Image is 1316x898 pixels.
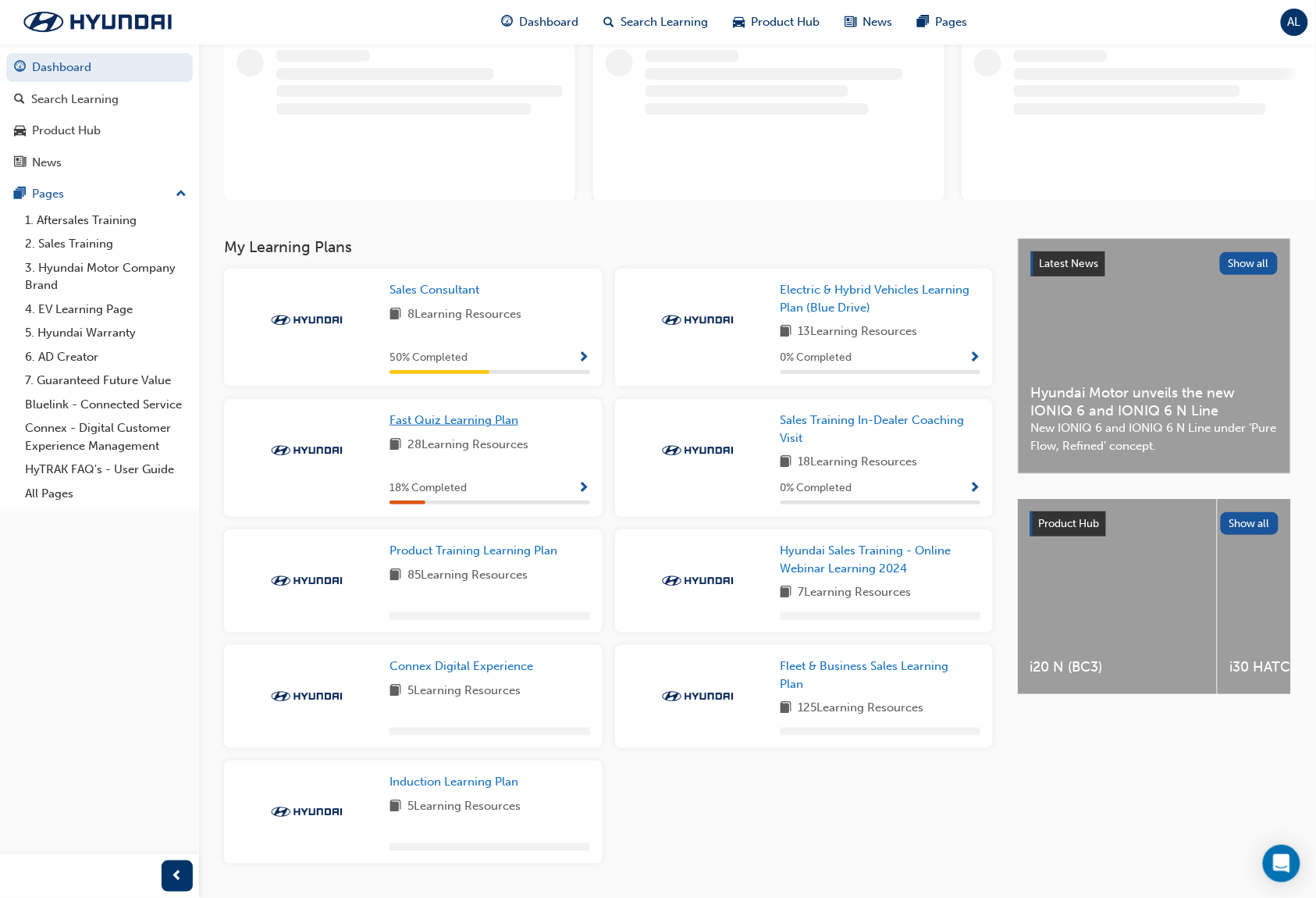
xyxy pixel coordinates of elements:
span: Show Progress [578,351,590,365]
span: 8 Learning Resources [407,305,521,325]
span: AL [1288,13,1301,31]
span: search-icon [603,12,614,32]
button: Pages [6,180,193,208]
div: Product Hub [32,122,101,140]
a: Product Training Learning Plan [389,542,564,560]
a: i20 N (BC3) [1018,499,1217,694]
span: Pages [935,13,967,31]
span: 125 Learning Resources [798,699,924,718]
span: 28 Learning Resources [407,436,528,455]
span: pages-icon [14,187,26,201]
span: book-icon [781,583,792,603]
span: 5 Learning Resources [407,797,521,817]
a: 4. EV Learning Page [19,298,193,322]
button: Show Progress [969,348,980,368]
button: DashboardSearch LearningProduct HubNews [6,50,193,180]
img: Trak [264,312,350,328]
img: Trak [655,689,741,704]
span: New IONIQ 6 and IONIQ 6 N Line under ‘Pure Flow, Refined’ concept. [1031,419,1278,454]
a: News [6,148,193,177]
span: 85 Learning Resources [407,566,528,586]
a: HyTRAK FAQ's - User Guide [19,458,193,482]
div: Search Learning [31,91,119,109]
span: book-icon [781,453,792,472]
span: book-icon [389,305,401,325]
img: Trak [264,804,350,820]
span: Hyundai Sales Training - Online Webinar Learning 2024 [781,543,951,576]
span: Sales Consultant [389,283,479,297]
span: book-icon [781,322,792,342]
span: guage-icon [14,61,26,75]
a: Trak [8,5,187,38]
button: AL [1281,9,1308,36]
span: news-icon [845,12,856,32]
span: Sales Training In-Dealer Coaching Visit [781,413,965,445]
a: Bluelink - Connected Service [19,393,193,417]
span: 5 Learning Resources [407,682,521,701]
span: Fleet & Business Sales Learning Plan [781,659,949,691]
a: Search Learning [6,85,193,114]
span: 50 % Completed [389,349,468,367]
span: Induction Learning Plan [389,775,518,789]
span: book-icon [389,436,401,455]
span: 18 Learning Resources [798,453,918,472]
img: Trak [264,689,350,704]
a: Connex - Digital Customer Experience Management [19,416,193,458]
a: Latest NewsShow allHyundai Motor unveils the new IONIQ 6 and IONIQ 6 N LineNew IONIQ 6 and IONIQ ... [1018,238,1291,474]
span: Connex Digital Experience [389,659,533,673]
a: Hyundai Sales Training - Online Webinar Learning 2024 [781,542,981,577]
a: Sales Training In-Dealer Coaching Visit [781,412,981,447]
a: car-iconProduct Hub [720,6,832,38]
span: guage-icon [501,12,513,32]
span: 7 Learning Resources [798,583,912,603]
a: 1. Aftersales Training [19,208,193,233]
span: book-icon [389,682,401,701]
button: Show Progress [578,479,590,498]
span: Dashboard [519,13,578,31]
div: News [32,154,62,172]
a: Product Hub [6,116,193,145]
a: Product HubShow all [1030,511,1279,536]
span: prev-icon [172,867,183,886]
span: news-icon [14,156,26,170]
img: Trak [264,573,350,589]
button: Show Progress [969,479,980,498]
span: Show Progress [969,482,980,496]
h3: My Learning Plans [224,238,993,256]
span: Show Progress [969,351,980,365]
a: guage-iconDashboard [489,6,591,38]
button: Show all [1220,252,1279,275]
span: search-icon [14,93,25,107]
a: Fleet & Business Sales Learning Plan [781,657,981,693]
a: Connex Digital Experience [389,657,539,675]
a: news-iconNews [832,6,905,38]
span: Latest News [1040,257,1099,270]
a: 7. Guaranteed Future Value [19,369,193,393]
span: News [863,13,892,31]
a: Dashboard [6,53,193,82]
a: Induction Learning Plan [389,773,525,791]
span: Electric & Hybrid Vehicles Learning Plan (Blue Drive) [781,283,970,315]
a: All Pages [19,482,193,506]
a: 6. AD Creator [19,345,193,369]
a: search-iconSearch Learning [591,6,720,38]
span: book-icon [389,566,401,586]
a: Electric & Hybrid Vehicles Learning Plan (Blue Drive) [781,281,981,316]
span: pages-icon [917,12,929,32]
a: pages-iconPages [905,6,980,38]
img: Trak [655,443,741,458]
span: 0 % Completed [781,479,852,497]
img: Trak [655,312,741,328]
span: car-icon [733,12,745,32]
span: i20 N (BC3) [1030,658,1204,676]
a: Latest NewsShow all [1031,251,1278,276]
a: 2. Sales Training [19,232,193,256]
span: 0 % Completed [781,349,852,367]
a: Fast Quiz Learning Plan [389,412,525,429]
img: Trak [264,443,350,458]
span: book-icon [389,797,401,817]
a: 5. Hyundai Warranty [19,321,193,345]
span: Product Hub [751,13,820,31]
a: Sales Consultant [389,281,485,299]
